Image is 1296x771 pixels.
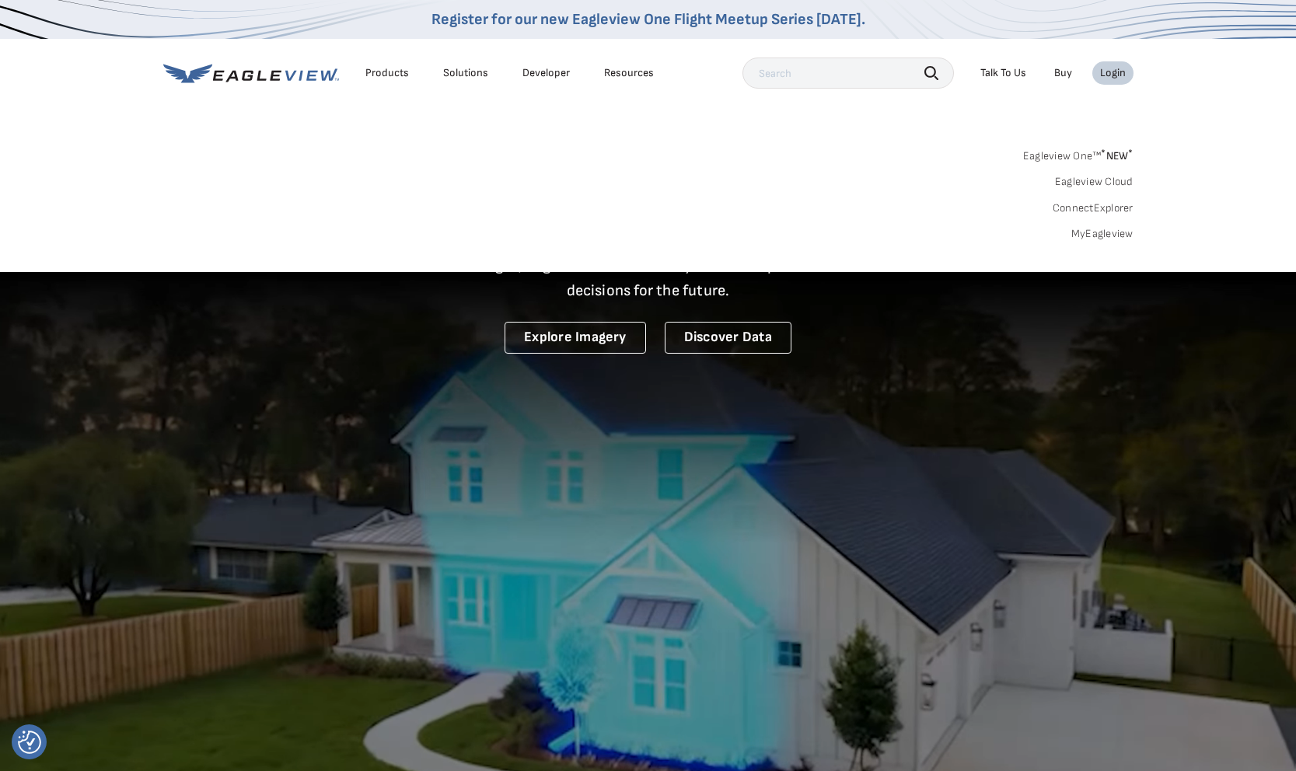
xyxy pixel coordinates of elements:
[665,322,791,354] a: Discover Data
[365,66,409,80] div: Products
[1101,149,1133,162] span: NEW
[443,66,488,80] div: Solutions
[1055,175,1134,189] a: Eagleview Cloud
[18,731,41,754] img: Revisit consent button
[1100,66,1126,80] div: Login
[1053,201,1134,215] a: ConnectExplorer
[742,58,954,89] input: Search
[1054,66,1072,80] a: Buy
[18,731,41,754] button: Consent Preferences
[604,66,654,80] div: Resources
[505,322,646,354] a: Explore Imagery
[1023,145,1134,162] a: Eagleview One™*NEW*
[1071,227,1134,241] a: MyEagleview
[980,66,1026,80] div: Talk To Us
[431,10,865,29] a: Register for our new Eagleview One Flight Meetup Series [DATE].
[522,66,570,80] a: Developer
